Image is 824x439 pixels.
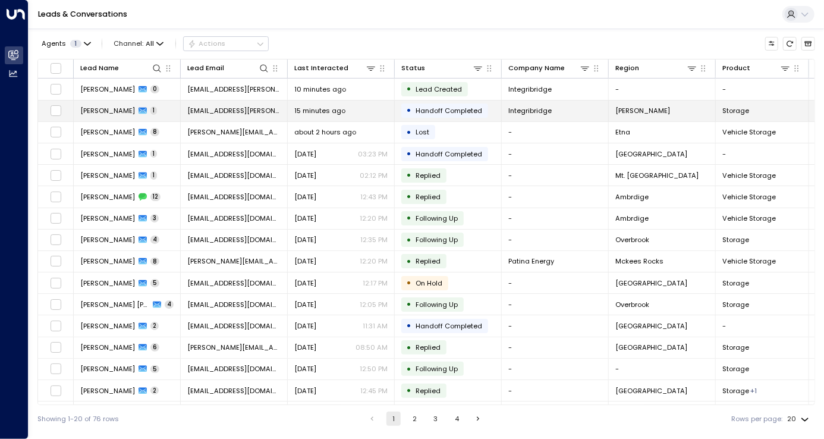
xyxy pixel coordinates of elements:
span: Mckees Rocks [615,256,663,266]
span: Handoff Completed [416,106,482,115]
span: Bridgeville [615,149,687,159]
span: brian franks [80,214,135,223]
div: • [407,146,412,162]
div: • [407,361,412,377]
span: Vehicle Storage [722,214,776,223]
p: 12:17 PM [363,278,388,288]
span: sherrliabailey@gmail.com [187,321,281,331]
span: Overbrook [615,300,649,309]
span: Vehicle Storage [722,127,776,137]
span: All [146,40,154,48]
span: Sep 09, 2025 [294,364,316,374]
span: Toggle select row [50,277,62,289]
span: 1 [150,171,157,180]
div: Last Interacted [294,62,376,74]
div: • [407,189,412,205]
span: Toggle select row [50,170,62,181]
div: Region [615,62,697,74]
span: bkrills@wpxi.com [187,171,281,180]
div: Company Name [508,62,565,74]
div: • [407,404,412,420]
td: - [502,315,609,336]
button: Archived Leads [801,37,815,51]
span: Yesterday [294,214,316,223]
div: • [407,296,412,312]
p: 12:43 PM [360,192,388,202]
span: Toggle select row [50,126,62,138]
span: Yesterday [294,235,316,244]
span: Susan Lash [80,343,135,352]
span: Storage [722,106,749,115]
span: Vehicle Storage [722,256,776,266]
span: Toggle select row [50,341,62,353]
div: Button group with a nested menu [183,36,269,51]
span: natalie@patinaenergy.com [187,256,281,266]
span: David Ondek [80,127,135,137]
span: Toggle select row [50,105,62,117]
span: 8 [150,128,159,136]
td: - [716,315,809,336]
span: 12 [150,193,161,201]
span: Yesterday [294,321,316,331]
span: Toggle select row [50,255,62,267]
span: Following Up [416,235,458,244]
span: Overbrook [615,235,649,244]
span: Ambrdige [615,192,649,202]
span: brianfranks@mac.com [187,214,281,223]
span: Bridgeville [615,386,687,396]
span: Vehicle Storage [722,192,776,202]
button: Go to page 3 [429,412,443,426]
span: Toggle select row [50,234,62,246]
div: • [407,124,412,140]
p: 02:12 PM [360,171,388,180]
span: ethangagorik@gmail.com [187,149,281,159]
span: THOMAS CONLEY [80,235,135,244]
div: • [407,232,412,248]
button: Channel:All [110,37,168,50]
div: • [407,382,412,399]
span: Vehicle Storage [722,171,776,180]
div: Region [615,62,639,74]
span: Sep 04, 2025 [294,386,316,396]
span: 0 [150,85,159,93]
span: Yesterday [294,256,316,266]
div: • [407,210,412,226]
p: 12:20 PM [360,256,388,266]
span: 4 [150,236,159,244]
span: Murrysville [615,343,687,352]
div: • [407,81,412,97]
td: - [502,143,609,164]
span: Yesterday [294,343,316,352]
p: 12:20 PM [360,214,388,223]
div: • [407,253,412,269]
span: Lost [416,127,429,137]
span: 1 [150,106,157,115]
span: dave.ondek@gmail.com [187,127,281,137]
span: brian franks [80,192,135,202]
td: - [502,272,609,293]
span: Storage [722,278,749,288]
span: Yesterday [294,171,316,180]
span: jordan.visser@integribridge.com [187,106,281,115]
div: 20 [788,412,812,427]
div: • [407,275,412,291]
span: 2 [150,322,159,330]
span: Storage [722,300,749,309]
span: robwshepperson@gmail.com [187,278,281,288]
span: Replied [416,386,441,396]
span: 6 [150,343,159,352]
span: Natalie Lay [80,256,135,266]
span: Storage [722,364,749,374]
span: Lead Created [416,84,462,94]
span: Following Up [416,300,458,309]
td: - [609,79,716,99]
span: Toggle select row [50,83,62,95]
td: - [502,402,609,422]
span: boostedkitty412@gmail.com [187,386,281,396]
div: • [407,318,412,334]
span: JORDAN VISSER [80,84,135,94]
span: Katherine King [80,386,135,396]
td: - [609,359,716,380]
p: 08:50 AM [356,343,388,352]
span: Refresh [783,37,797,51]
